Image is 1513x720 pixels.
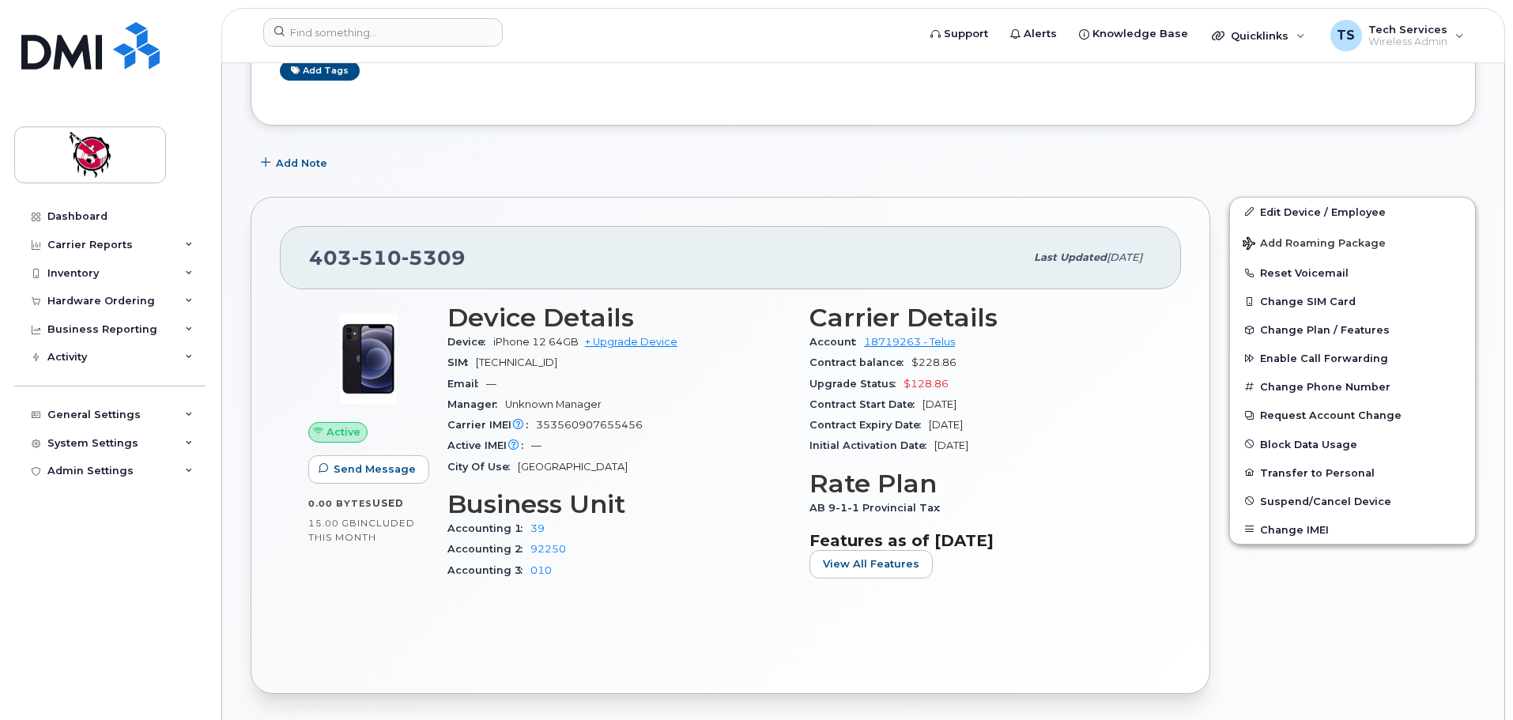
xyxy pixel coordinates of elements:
span: Contract balance [809,356,911,368]
span: Enable Call Forwarding [1260,352,1388,364]
span: Send Message [334,462,416,477]
span: Active IMEI [447,439,531,451]
span: Add Roaming Package [1243,237,1386,252]
span: Last updated [1034,251,1107,263]
span: [DATE] [934,439,968,451]
input: Find something... [263,18,503,47]
span: Quicklinks [1231,29,1289,42]
span: TS [1337,26,1355,45]
span: $228.86 [911,356,956,368]
span: Change Plan / Features [1260,324,1390,336]
span: $128.86 [904,378,949,390]
span: — [531,439,541,451]
span: [DATE] [1107,251,1142,263]
button: Change Phone Number [1230,372,1475,401]
button: Enable Call Forwarding [1230,344,1475,372]
div: Quicklinks [1201,20,1316,51]
span: City Of Use [447,461,518,473]
span: [DATE] [929,419,963,431]
a: Edit Device / Employee [1230,198,1475,226]
span: Device [447,336,493,348]
button: Transfer to Personal [1230,458,1475,487]
span: SIM [447,356,476,368]
span: 510 [352,246,402,270]
span: iPhone 12 64GB [493,336,579,348]
span: 353560907655456 [536,419,643,431]
span: [GEOGRAPHIC_DATA] [518,461,628,473]
span: Knowledge Base [1092,26,1188,42]
h3: Business Unit [447,490,790,518]
a: 18719263 - Telus [864,336,955,348]
span: Accounting 1 [447,522,530,534]
span: AB 9-1-1 Provincial Tax [809,502,948,514]
span: Unknown Manager [505,398,602,410]
span: Initial Activation Date [809,439,934,451]
button: Change Plan / Features [1230,315,1475,344]
a: 92250 [530,543,566,555]
span: Email [447,378,486,390]
span: Carrier IMEI [447,419,536,431]
button: Reset Voicemail [1230,258,1475,287]
button: View All Features [809,550,933,579]
span: Alerts [1024,26,1057,42]
a: Add tags [280,61,360,81]
a: 010 [530,564,552,576]
iframe: Messenger Launcher [1444,651,1501,708]
a: + Upgrade Device [585,336,677,348]
button: Suspend/Cancel Device [1230,487,1475,515]
span: Accounting 3 [447,564,530,576]
span: View All Features [823,556,919,571]
span: Contract Expiry Date [809,419,929,431]
span: used [372,497,404,509]
span: — [486,378,496,390]
div: Tech Services [1319,20,1475,51]
span: Account [809,336,864,348]
span: Suspend/Cancel Device [1260,495,1391,507]
span: Upgrade Status [809,378,904,390]
button: Add Roaming Package [1230,226,1475,258]
a: 39 [530,522,545,534]
span: Contract Start Date [809,398,923,410]
span: [DATE] [923,398,956,410]
span: 5309 [402,246,466,270]
h3: Rate Plan [809,469,1153,498]
span: Tech Services [1368,23,1447,36]
img: image20231002-4137094-4ke690.jpeg [321,311,416,406]
button: Block Data Usage [1230,430,1475,458]
button: Change IMEI [1230,515,1475,544]
span: Wireless Admin [1368,36,1447,48]
h3: Carrier Details [809,303,1153,332]
a: Alerts [999,18,1068,50]
span: 15.00 GB [308,518,357,529]
h3: Device Details [447,303,790,332]
span: Manager [447,398,505,410]
span: [TECHNICAL_ID] [476,356,557,368]
span: Accounting 2 [447,543,530,555]
button: Request Account Change [1230,401,1475,429]
span: 0.00 Bytes [308,498,372,509]
a: Support [919,18,999,50]
button: Add Note [251,149,341,178]
span: Active [326,424,360,439]
span: Add Note [276,156,327,171]
h3: Features as of [DATE] [809,531,1153,550]
button: Change SIM Card [1230,287,1475,315]
a: Knowledge Base [1068,18,1199,50]
span: 403 [309,246,466,270]
button: Send Message [308,455,429,484]
span: Support [944,26,988,42]
span: included this month [308,517,415,543]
